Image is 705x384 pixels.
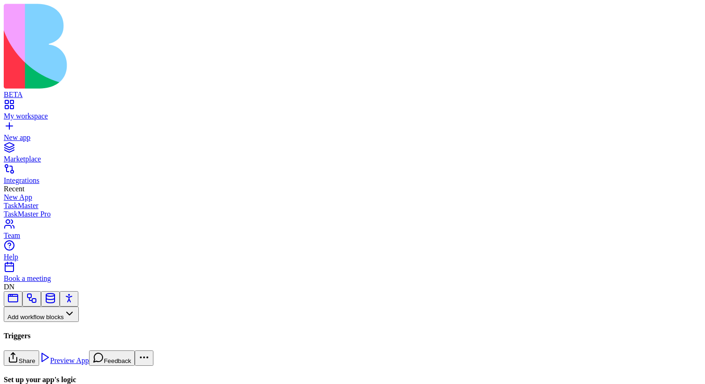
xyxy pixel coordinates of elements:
a: New app [4,125,701,142]
span: Recent [4,185,24,193]
a: Help [4,244,701,261]
a: Preview App [39,356,89,364]
a: Team [4,223,701,240]
div: BETA [4,91,701,99]
div: Marketplace [4,155,701,163]
a: Book a meeting [4,266,701,283]
h4: Triggers [4,332,701,340]
div: New app [4,133,701,142]
button: Feedback [89,350,135,366]
a: TaskMaster Pro [4,210,701,218]
button: Share [4,350,39,366]
button: Add workflow blocks [4,307,79,322]
img: logo [4,4,379,89]
h4: Set up your app's logic [4,376,701,384]
div: My workspace [4,112,701,120]
div: Integrations [4,176,701,185]
a: Integrations [4,168,701,185]
div: Book a meeting [4,274,701,283]
a: TaskMaster [4,202,701,210]
a: BETA [4,82,701,99]
span: DN [4,283,14,291]
div: Help [4,253,701,261]
div: Team [4,231,701,240]
a: My workspace [4,104,701,120]
a: New App [4,193,701,202]
a: Marketplace [4,147,701,163]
